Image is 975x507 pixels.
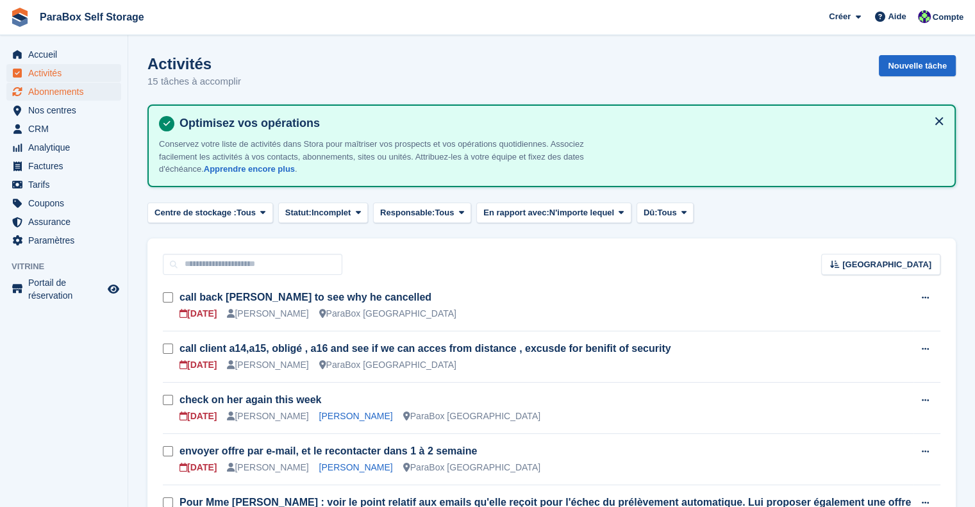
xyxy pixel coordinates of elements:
button: Dû: Tous [637,203,694,224]
a: menu [6,83,121,101]
div: [DATE] [179,410,217,423]
a: menu [6,157,121,175]
a: menu [6,276,121,302]
span: Assurance [28,213,105,231]
div: [PERSON_NAME] [227,461,308,474]
a: check on her again this week [179,394,321,405]
span: Nos centres [28,101,105,119]
span: Incomplet [312,206,351,219]
a: menu [6,120,121,138]
a: menu [6,231,121,249]
span: Paramètres [28,231,105,249]
a: call client a14,a15, obligé , a16 and see if we can acces from distance , excusde for benifit of ... [179,343,671,354]
a: menu [6,46,121,63]
div: ParaBox [GEOGRAPHIC_DATA] [319,307,456,320]
p: 15 tâches à accomplir [147,74,241,89]
a: [PERSON_NAME] [319,411,393,421]
a: Apprendre encore plus [204,164,295,174]
div: [DATE] [179,358,217,372]
div: [PERSON_NAME] [227,358,308,372]
button: Responsable: Tous [373,203,471,224]
a: Boutique d'aperçu [106,281,121,297]
span: Aide [888,10,906,23]
span: Factures [28,157,105,175]
span: Analytique [28,138,105,156]
button: En rapport avec: N'importe lequel [476,203,631,224]
button: Centre de stockage : Tous [147,203,273,224]
a: menu [6,213,121,231]
span: Centre de stockage : [154,206,237,219]
span: Dû: [644,206,658,219]
span: Créer [829,10,851,23]
a: Nouvelle tâche [879,55,956,76]
div: [PERSON_NAME] [227,410,308,423]
a: menu [6,176,121,194]
span: Tous [435,206,454,219]
span: CRM [28,120,105,138]
h1: Activités [147,55,241,72]
span: Tous [237,206,256,219]
div: ParaBox [GEOGRAPHIC_DATA] [319,358,456,372]
span: Tarifs [28,176,105,194]
p: Conservez votre liste de activités dans Stora pour maîtriser vos prospects et vos opérations quot... [159,138,608,176]
span: Tous [657,206,676,219]
div: [DATE] [179,307,217,320]
img: stora-icon-8386f47178a22dfd0bd8f6a31ec36ba5ce8667c1dd55bd0f319d3a0aa187defe.svg [10,8,29,27]
span: Statut: [285,206,312,219]
span: N'importe lequel [549,206,614,219]
a: menu [6,138,121,156]
span: Accueil [28,46,105,63]
img: Tess Bédat [918,10,931,23]
span: Abonnements [28,83,105,101]
div: ParaBox [GEOGRAPHIC_DATA] [403,410,540,423]
button: Statut: Incomplet [278,203,368,224]
div: ParaBox [GEOGRAPHIC_DATA] [403,461,540,474]
span: Activités [28,64,105,82]
span: Portail de réservation [28,276,105,302]
h4: Optimisez vos opérations [174,116,944,131]
span: Responsable: [380,206,435,219]
a: envoyer offre par e-mail, et le recontacter dans 1 à 2 semaine [179,445,477,456]
a: call back [PERSON_NAME] to see why he cancelled [179,292,431,303]
div: [PERSON_NAME] [227,307,308,320]
span: [GEOGRAPHIC_DATA] [842,258,931,271]
span: Compte [933,11,963,24]
span: Coupons [28,194,105,212]
a: [PERSON_NAME] [319,462,393,472]
span: En rapport avec: [483,206,549,219]
div: [DATE] [179,461,217,474]
a: menu [6,101,121,119]
a: menu [6,64,121,82]
a: ParaBox Self Storage [35,6,149,28]
span: Vitrine [12,260,128,273]
a: menu [6,194,121,212]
